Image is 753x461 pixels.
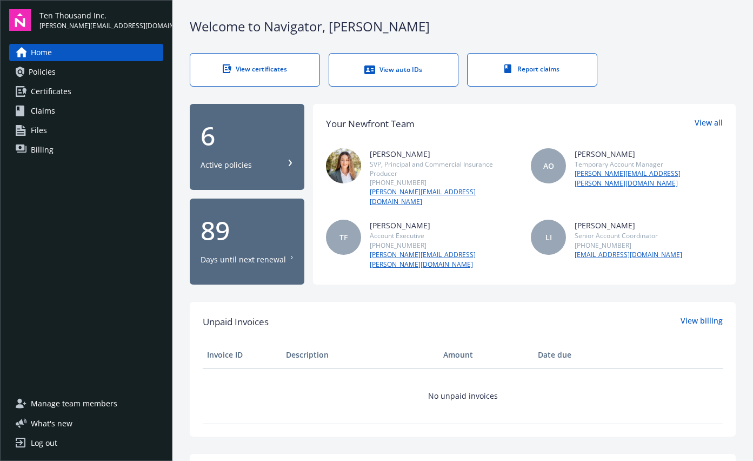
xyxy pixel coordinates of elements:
[370,231,518,240] div: Account Executive
[39,9,163,31] button: Ten Thousand Inc.[PERSON_NAME][EMAIL_ADDRESS][DOMAIN_NAME]
[9,395,163,412] a: Manage team members
[190,53,320,87] a: View certificates
[467,53,597,87] a: Report claims
[575,241,682,250] div: [PHONE_NUMBER]
[31,141,54,159] span: Billing
[190,199,304,285] button: 89Days until next renewal
[370,220,518,231] div: [PERSON_NAME]
[31,434,57,452] div: Log out
[575,250,682,260] a: [EMAIL_ADDRESS][DOMAIN_NAME]
[370,148,518,160] div: [PERSON_NAME]
[203,342,282,368] th: Invoice ID
[31,102,55,120] span: Claims
[575,231,682,240] div: Senior Account Coordinator
[31,395,117,412] span: Manage team members
[31,122,47,139] span: Files
[681,315,723,329] a: View billing
[370,160,518,178] div: SVP, Principal and Commercial Insurance Producer
[370,187,518,207] a: [PERSON_NAME][EMAIL_ADDRESS][DOMAIN_NAME]
[9,141,163,159] a: Billing
[201,254,286,265] div: Days until next renewal
[9,102,163,120] a: Claims
[695,117,723,131] a: View all
[9,63,163,81] a: Policies
[9,44,163,61] a: Home
[39,21,163,31] span: [PERSON_NAME][EMAIL_ADDRESS][DOMAIN_NAME]
[9,83,163,100] a: Certificates
[351,64,437,75] div: View auto IDs
[31,44,52,61] span: Home
[545,232,552,243] span: LI
[370,178,518,187] div: [PHONE_NUMBER]
[326,117,415,131] div: Your Newfront Team
[201,218,294,243] div: 89
[212,64,298,74] div: View certificates
[201,123,294,149] div: 6
[543,160,554,172] span: AO
[326,148,361,183] img: photo
[575,169,723,188] a: [PERSON_NAME][EMAIL_ADDRESS][PERSON_NAME][DOMAIN_NAME]
[9,418,90,429] button: What's new
[534,342,612,368] th: Date due
[339,232,348,243] span: TF
[575,220,682,231] div: [PERSON_NAME]
[439,342,534,368] th: Amount
[370,250,518,269] a: [PERSON_NAME][EMAIL_ADDRESS][PERSON_NAME][DOMAIN_NAME]
[370,241,518,250] div: [PHONE_NUMBER]
[201,160,252,170] div: Active policies
[575,160,723,169] div: Temporary Account Manager
[203,315,269,329] span: Unpaid Invoices
[489,64,575,74] div: Report claims
[31,418,72,429] span: What ' s new
[9,9,31,31] img: navigator-logo.svg
[190,17,736,36] div: Welcome to Navigator , [PERSON_NAME]
[31,83,71,100] span: Certificates
[29,63,56,81] span: Policies
[282,342,439,368] th: Description
[190,104,304,190] button: 6Active policies
[9,122,163,139] a: Files
[203,368,723,423] td: No unpaid invoices
[575,148,723,160] div: [PERSON_NAME]
[39,10,163,21] span: Ten Thousand Inc.
[329,53,459,87] a: View auto IDs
